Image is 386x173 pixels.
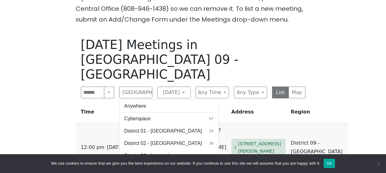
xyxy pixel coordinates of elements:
span: [STREET_ADDRESS][PERSON_NAME] [238,140,284,155]
span: We use cookies to ensure that we give you the best experience on our website. If you continue to ... [51,160,320,167]
button: Ok [324,159,335,168]
button: District 01 - [GEOGRAPHIC_DATA]24 results [119,125,218,137]
button: Any Time [196,87,229,98]
h1: [DATE] Meetings in [GEOGRAPHIC_DATA] 09 - [GEOGRAPHIC_DATA] [81,37,305,82]
span: 39 results [209,141,213,146]
span: District 03 - Leeward [124,152,170,159]
th: Region [288,103,347,123]
button: List [272,87,289,98]
th: Address [229,103,288,123]
span: 12:00 PM [81,143,105,152]
button: District 02 - [GEOGRAPHIC_DATA]39 results [119,137,218,150]
span: 15 results [209,153,213,159]
span: 24 results [209,128,213,134]
span: 67 results [209,116,213,122]
button: District 03 - Leeward15 results [119,150,218,162]
button: [DATE] [157,87,191,98]
input: Search [81,87,105,98]
button: Anywhere [119,100,218,112]
span: District 02 - [GEOGRAPHIC_DATA] [124,140,202,147]
span: Cyberspace [124,115,151,122]
span: District 01 - [GEOGRAPHIC_DATA] [124,127,202,135]
button: Cyberspace67 results [119,113,218,125]
td: District 09 - [GEOGRAPHIC_DATA] [288,123,347,172]
button: Map [288,87,305,98]
span: [DATE] [107,143,123,152]
button: District 09 - [GEOGRAPHIC_DATA] [119,87,152,98]
th: Time [76,103,126,123]
button: Any Type [234,87,267,98]
span: No [375,160,381,167]
button: Search [104,87,114,98]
